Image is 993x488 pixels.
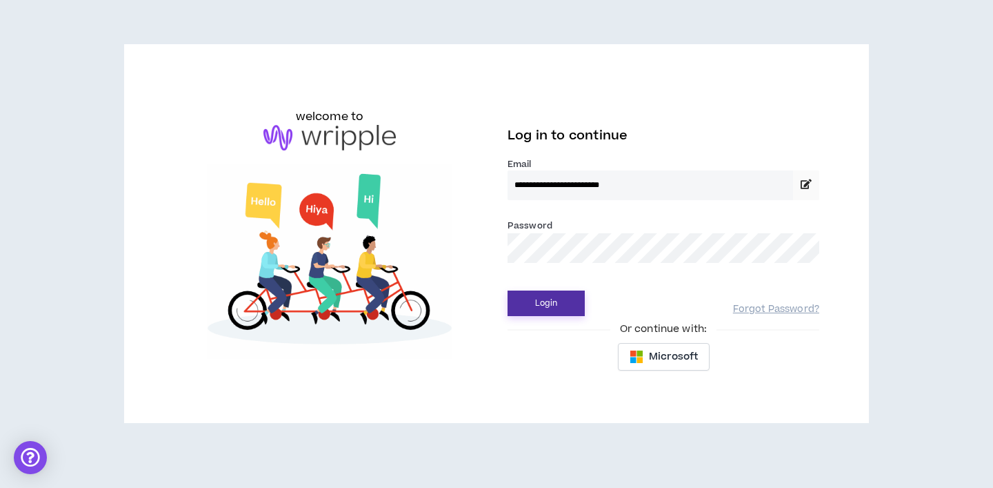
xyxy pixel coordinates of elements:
label: Email [508,158,819,170]
span: Log in to continue [508,127,628,144]
button: Microsoft [618,343,710,371]
div: Open Intercom Messenger [14,441,47,474]
label: Password [508,219,552,232]
img: logo-brand.png [263,125,396,151]
span: Or continue with: [610,322,716,337]
span: Microsoft [649,349,698,364]
h6: welcome to [296,108,364,125]
button: Login [508,291,585,316]
img: Welcome to Wripple [174,164,485,359]
a: Forgot Password? [733,303,819,316]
